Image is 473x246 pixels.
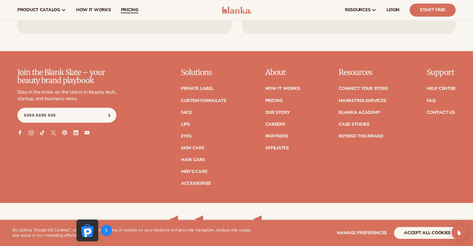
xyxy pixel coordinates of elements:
[12,228,258,238] p: By clicking "Accept All Cookies", you agree to the storing of cookies on your device to enhance s...
[339,68,388,77] p: Resources
[339,134,383,138] a: Beyond the brand
[181,68,226,77] p: Solutions
[339,110,380,114] a: Blanka Academy
[339,98,386,103] a: Marketing services
[427,98,435,103] a: FAQ
[181,110,192,114] a: Face
[339,122,369,126] a: Case Studies
[345,7,370,12] span: resources
[181,86,213,91] a: Private label
[427,86,456,91] a: Help Center
[181,98,226,103] a: Custom formulate
[181,134,192,138] a: Eyes
[265,98,282,103] a: Pricing
[76,7,111,12] span: How It Works
[265,134,288,138] a: Partners
[17,89,116,102] p: Stay in the know on the latest in beauty, tech, startup, and business news.
[265,146,289,150] a: Affiliates
[265,68,300,77] p: About
[181,169,207,174] a: Men's Care
[102,108,116,123] button: Subscribe
[427,110,455,114] a: Contact Us
[181,122,190,126] a: Lips
[121,7,138,12] span: pricing
[265,122,285,126] a: Careers
[181,181,211,185] a: Accessories
[265,86,300,91] a: How It Works
[387,7,400,12] span: LOGIN
[222,6,251,14] img: logo
[181,157,205,162] a: Hair Care
[427,68,456,77] p: Support
[181,146,204,150] a: Skin Care
[17,68,116,85] p: Join the Blank Slate – your beauty brand playbook
[339,86,388,91] a: Connect your store
[265,110,290,114] a: Our Story
[17,7,60,12] span: product catalog
[394,227,461,239] button: accept all cookies
[410,3,456,16] a: Start Free
[452,225,466,240] div: Open Intercom Messenger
